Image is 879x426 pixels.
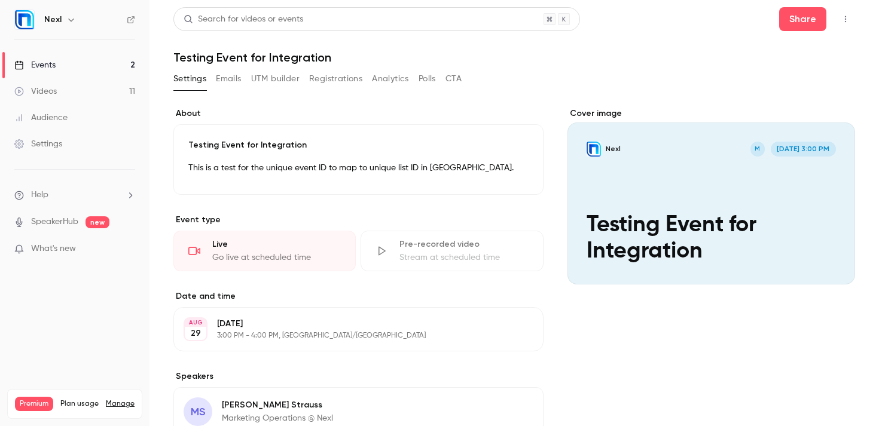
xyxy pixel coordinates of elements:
button: Settings [173,69,206,88]
p: Testing Event for Integration [188,139,529,151]
button: Registrations [309,69,362,88]
p: [DATE] [217,318,480,330]
div: AUG [185,318,206,327]
span: Help [31,189,48,201]
p: 3:00 PM - 4:00 PM, [GEOGRAPHIC_DATA]/[GEOGRAPHIC_DATA] [217,331,480,341]
img: Nexl [15,10,34,29]
div: Pre-recorded videoStream at scheduled time [361,231,543,271]
li: help-dropdown-opener [14,189,135,201]
div: Go live at scheduled time [212,252,341,263]
span: Plan usage [60,399,99,409]
a: SpeakerHub [31,216,78,228]
button: UTM builder [251,69,300,88]
span: Premium [15,397,53,411]
a: Manage [106,399,135,409]
label: Speakers [173,370,544,382]
p: This is a test for the unique event ID to map to unique list ID in [GEOGRAPHIC_DATA]. [188,161,529,175]
label: About [173,108,544,119]
div: Stream at scheduled time [399,252,528,263]
h6: Nexl [44,14,62,26]
p: Marketing Operations @ Nexl [222,412,333,424]
h1: Testing Event for Integration [173,50,855,65]
p: 29 [191,327,201,339]
div: Live [212,238,341,250]
label: Cover image [567,108,855,119]
button: Emails [216,69,241,88]
div: Videos [14,85,57,97]
label: Date and time [173,290,544,302]
span: new [86,216,109,228]
button: Share [779,7,826,31]
button: Analytics [372,69,409,88]
p: Event type [173,214,544,226]
span: MS [191,404,205,420]
button: Polls [419,69,436,88]
div: LiveGo live at scheduled time [173,231,356,271]
button: CTA [445,69,462,88]
div: Events [14,59,56,71]
p: [PERSON_NAME] Strauss [222,399,333,411]
div: Audience [14,112,68,124]
div: Pre-recorded video [399,238,528,250]
section: Cover image [567,108,855,284]
span: What's new [31,243,76,255]
div: Search for videos or events [184,13,303,26]
div: Settings [14,138,62,150]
